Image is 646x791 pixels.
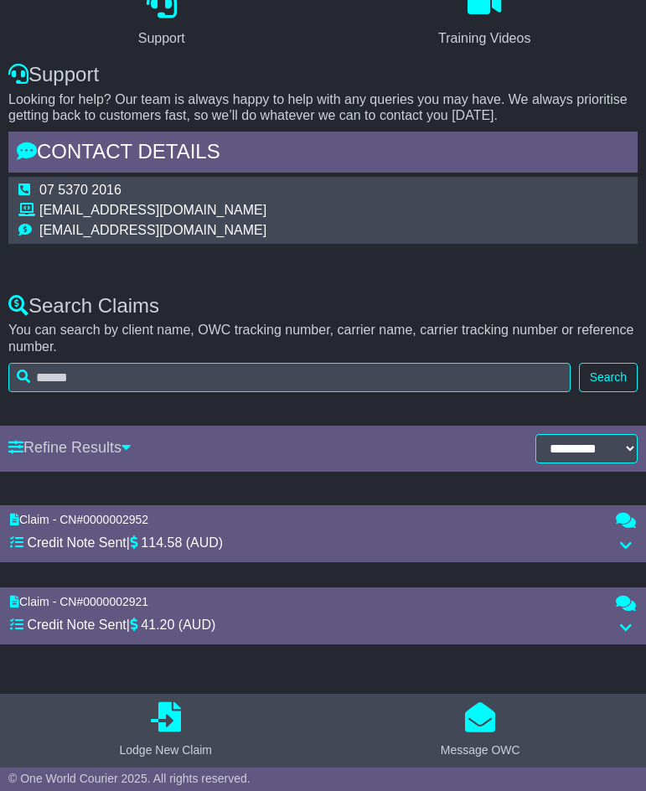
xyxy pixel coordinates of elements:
[27,535,126,550] span: Credit Note Sent
[2,514,607,554] div: |
[39,202,266,222] td: [EMAIL_ADDRESS][DOMAIN_NAME]
[10,514,599,526] h5: Claim - CN#
[579,363,638,392] button: Search
[8,439,131,456] a: Refine Results
[441,742,520,759] div: Message OWC
[8,772,251,785] span: © One World Courier 2025. All rights reserved.
[141,618,215,632] span: 41.20 (AUD)
[39,182,266,202] td: 07 5370 2016
[83,513,148,526] span: 0000002952
[8,91,638,123] p: Looking for help? Our team is always happy to help with any queries you may have. We always prior...
[2,596,607,636] div: |
[10,514,636,554] div: Claim - CN#0000002952 Credit Note Sent| 114.58 (AUD)
[431,702,530,759] button: Message OWC
[438,28,530,49] div: Training Videos
[10,596,636,636] div: Claim - CN#0000002921 Credit Note Sent| 41.20 (AUD)
[110,702,223,759] button: Lodge New Claim
[120,742,213,759] div: Lodge New Claim
[8,322,638,354] p: You can search by client name, OWC tracking number, carrier name, carrier tracking number or refe...
[27,618,126,632] span: Credit Note Sent
[141,535,223,550] span: 114.58 (AUD)
[39,222,266,238] td: [EMAIL_ADDRESS][DOMAIN_NAME]
[8,132,638,177] div: Contact Details
[10,596,599,608] h5: Claim - CN#
[83,595,148,608] span: 0000002921
[8,63,638,87] div: Support
[8,294,638,318] div: Search Claims
[138,28,185,49] div: Support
